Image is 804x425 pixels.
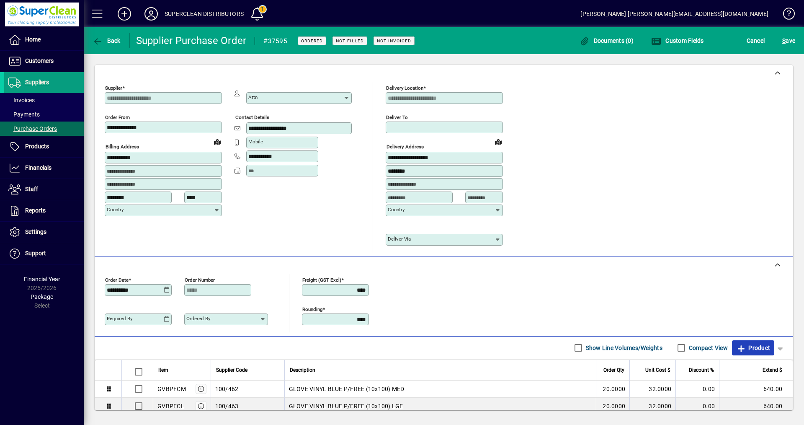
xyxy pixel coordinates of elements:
[629,381,675,398] td: 32.0000
[136,34,247,47] div: Supplier Purchase Order
[782,37,786,44] span: S
[4,243,84,264] a: Support
[732,340,774,355] button: Product
[603,365,624,375] span: Order Qty
[580,7,768,21] div: [PERSON_NAME] [PERSON_NAME][EMAIL_ADDRESS][DOMAIN_NAME]
[211,135,224,148] a: View on map
[736,341,770,355] span: Product
[4,29,84,50] a: Home
[4,136,84,157] a: Products
[25,57,54,64] span: Customers
[675,381,719,398] td: 0.00
[186,316,210,321] mat-label: Ordered by
[651,37,704,44] span: Custom Fields
[25,250,46,257] span: Support
[138,6,165,21] button: Profile
[263,34,287,48] div: #37595
[4,222,84,243] a: Settings
[4,51,84,72] a: Customers
[105,85,122,91] mat-label: Supplier
[4,122,84,136] a: Purchase Orders
[248,139,263,145] mat-label: Mobile
[336,38,364,44] span: Not Filled
[290,365,315,375] span: Description
[377,38,411,44] span: Not Invoiced
[84,33,130,48] app-page-header-button: Back
[596,381,629,398] td: 20.0000
[8,111,40,118] span: Payments
[780,33,797,48] button: Save
[289,402,403,410] span: GLOVE VINYL BLUE P/FREE (10x100) LGE
[111,6,138,21] button: Add
[745,33,767,48] button: Cancel
[577,33,636,48] button: Documents (0)
[211,381,284,398] td: 100/462
[25,143,49,150] span: Products
[157,402,184,410] div: GVBPFCL
[388,236,411,242] mat-label: Deliver via
[25,36,41,43] span: Home
[25,164,52,171] span: Financials
[105,114,130,120] mat-label: Order from
[107,316,132,321] mat-label: Required by
[24,276,60,282] span: Financial Year
[25,228,46,235] span: Settings
[782,34,795,47] span: ave
[675,398,719,415] td: 0.00
[158,365,168,375] span: Item
[8,97,35,104] span: Invoices
[579,37,634,44] span: Documents (0)
[31,293,53,300] span: Package
[90,33,123,48] button: Back
[649,33,706,48] button: Custom Fields
[302,306,322,312] mat-label: Rounding
[25,186,38,192] span: Staff
[386,85,423,91] mat-label: Delivery Location
[4,200,84,221] a: Reports
[248,94,258,100] mat-label: Attn
[4,107,84,122] a: Payments
[4,93,84,107] a: Invoices
[719,381,793,398] td: 640.00
[687,344,728,352] label: Compact View
[107,207,124,212] mat-label: Country
[302,277,341,282] mat-label: Freight (GST excl)
[211,398,284,415] td: 100/463
[645,365,670,375] span: Unit Cost $
[386,114,408,120] mat-label: Deliver To
[629,398,675,415] td: 32.0000
[289,385,405,393] span: GLOVE VINYL BLUE P/FREE (10x100) MED
[584,344,662,352] label: Show Line Volumes/Weights
[4,179,84,200] a: Staff
[216,365,247,375] span: Supplier Code
[8,125,57,132] span: Purchase Orders
[185,277,215,282] mat-label: Order number
[165,7,244,21] div: SUPERCLEAN DISTRIBUTORS
[777,2,794,29] a: Knowledge Base
[747,34,765,47] span: Cancel
[763,365,782,375] span: Extend $
[596,398,629,415] td: 20.0000
[301,38,323,44] span: Ordered
[4,158,84,179] a: Financials
[492,135,505,148] a: View on map
[388,207,405,212] mat-label: Country
[689,365,714,375] span: Discount %
[157,385,186,393] div: GVBPFCM
[93,37,121,44] span: Back
[105,277,129,282] mat-label: Order date
[719,398,793,415] td: 640.00
[25,79,49,86] span: Suppliers
[25,207,46,214] span: Reports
